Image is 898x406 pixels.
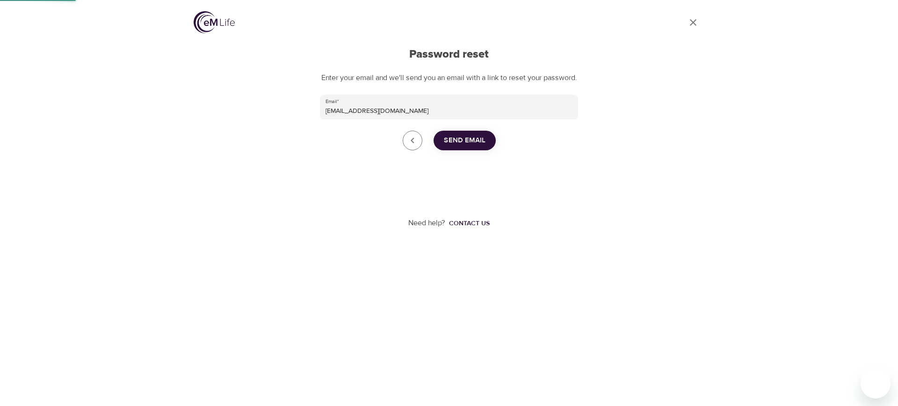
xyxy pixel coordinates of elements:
[861,369,891,399] iframe: Button to launch messaging window
[408,218,445,229] p: Need help?
[194,11,235,33] img: logo
[434,131,496,150] button: Send Email
[682,11,704,34] a: close
[444,134,485,147] span: Send Email
[449,219,490,228] div: Contact us
[403,131,422,150] a: close
[320,48,578,61] h2: Password reset
[445,219,490,228] a: Contact us
[320,73,578,83] p: Enter your email and we'll send you an email with a link to reset your password.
